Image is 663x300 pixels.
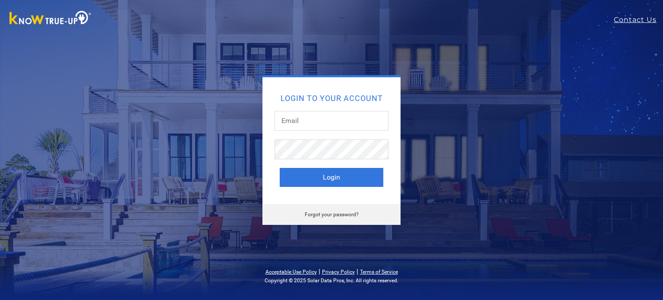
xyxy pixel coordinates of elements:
[360,269,398,275] a: Terms of Service
[280,168,383,187] button: Login
[5,9,96,28] img: Know True-Up
[322,269,355,275] a: Privacy Policy
[275,111,388,131] input: Email
[280,95,383,102] h2: Login to your account
[614,15,663,25] a: Contact Us
[265,269,317,275] a: Acceptable Use Policy
[319,267,320,275] span: |
[305,212,359,218] a: Forgot your password?
[357,267,358,275] span: |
